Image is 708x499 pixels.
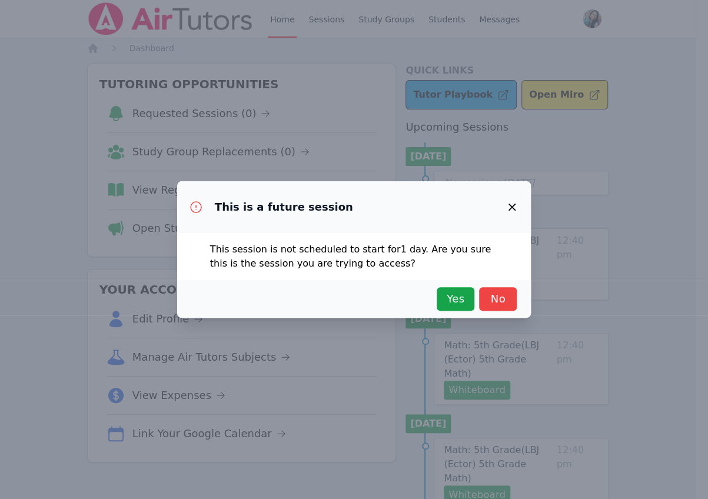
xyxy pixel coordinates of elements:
[479,287,517,311] button: No
[210,242,498,271] p: This session is not scheduled to start for 1 day . Are you sure this is the session you are tryin...
[437,287,474,311] button: Yes
[485,291,511,307] span: No
[215,200,353,214] h3: This is a future session
[443,291,468,307] span: Yes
